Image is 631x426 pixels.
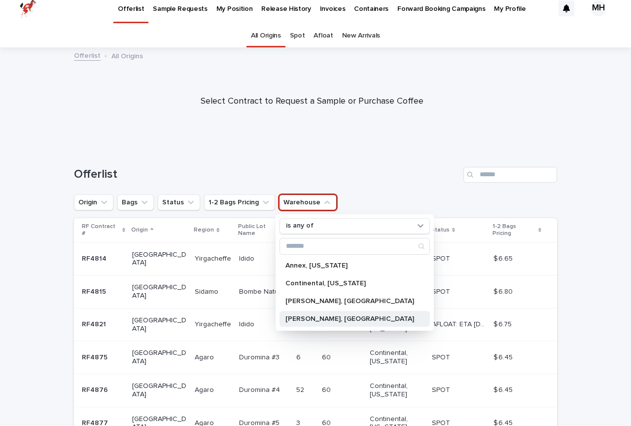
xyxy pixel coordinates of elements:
p: Annex, [US_STATE] [285,262,414,269]
a: New Arrivals [342,24,380,47]
p: is any of [286,222,314,230]
tr: RF4876RF4876 [GEOGRAPHIC_DATA]AgaroAgaro Duromina #4Duromina #4 5252 6060 Continental, [US_STATE]... [74,374,557,407]
a: Offerlist [74,49,101,61]
p: SPOT [432,286,452,296]
p: Continental, [US_STATE] [285,280,414,287]
p: [GEOGRAPHIC_DATA] [132,316,187,333]
tr: RF4875RF4875 [GEOGRAPHIC_DATA]AgaroAgaro Duromina #3Duromina #3 66 6060 Continental, [US_STATE] S... [74,341,557,374]
p: $ 6.45 [493,384,515,394]
p: Public Lot Name [238,221,284,239]
p: [GEOGRAPHIC_DATA] [132,349,187,366]
p: AFLOAT: ETA 09-27-2025 [432,318,488,329]
p: Select Contract to Request a Sample or Purchase Coffee [115,96,509,107]
p: Status [431,225,450,235]
tr: RF4821RF4821 [GEOGRAPHIC_DATA]YirgacheffeYirgacheffe IdidoIdido 6060 6060 Annex, [US_STATE] AFLOA... [74,308,557,341]
p: 1-2 Bags Pricing [492,221,535,239]
p: Agaro [195,351,216,362]
p: SPOT [432,351,452,362]
p: 60 [322,351,333,362]
p: 52 [296,384,306,394]
p: Duromina #4 [239,384,282,394]
input: Search [280,238,429,254]
p: $ 6.75 [493,318,514,329]
div: Search [280,238,430,255]
p: Duromina #3 [239,351,281,362]
button: 1-2 Bags Pricing [204,194,275,210]
p: RF4814 [82,253,108,263]
p: RF Contract # [82,221,120,239]
a: Afloat [314,24,333,47]
p: Yirgacheffe [195,253,233,263]
p: SPOT [432,384,452,394]
tr: RF4815RF4815 [GEOGRAPHIC_DATA]SidamoSidamo Bombe NaturalBombe Natural 55 6060 Continental, [US_ST... [74,275,557,309]
p: Bombe Natural [239,286,288,296]
p: Origin [131,225,148,235]
p: SPOT [432,253,452,263]
p: RF4821 [82,318,108,329]
p: Sidamo [195,286,220,296]
p: [GEOGRAPHIC_DATA] [132,283,187,300]
button: Status [158,194,200,210]
div: MH [591,0,606,16]
button: Bags [117,194,154,210]
input: Search [463,167,557,183]
p: Agaro [195,384,216,394]
p: [PERSON_NAME], [GEOGRAPHIC_DATA] [285,298,414,305]
a: Spot [290,24,305,47]
p: RF4815 [82,286,108,296]
p: [GEOGRAPHIC_DATA] [132,382,187,399]
p: [PERSON_NAME], [GEOGRAPHIC_DATA] [285,315,414,322]
p: $ 6.80 [493,286,515,296]
p: RF4875 [82,351,109,362]
p: Idido [239,318,256,329]
h1: Offerlist [74,167,459,182]
p: Region [194,225,214,235]
p: 60 [322,384,333,394]
tr: RF4814RF4814 [GEOGRAPHIC_DATA]YirgacheffeYirgacheffe IdidoIdido 88 6060 Continental, [US_STATE] S... [74,242,557,275]
p: RF4876 [82,384,110,394]
button: Origin [74,194,113,210]
button: Warehouse [279,194,337,210]
p: All Origins [111,50,143,61]
p: Idido [239,253,256,263]
p: $ 6.45 [493,351,515,362]
p: $ 6.65 [493,253,515,263]
p: 6 [296,351,303,362]
p: Yirgacheffe [195,318,233,329]
p: [GEOGRAPHIC_DATA] [132,251,187,268]
a: All Origins [251,24,281,47]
